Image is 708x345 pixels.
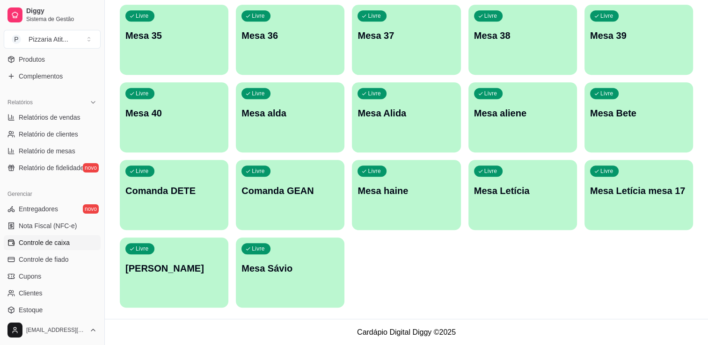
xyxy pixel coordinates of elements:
[4,319,101,341] button: [EMAIL_ADDRESS][DOMAIN_NAME]
[4,286,101,301] a: Clientes
[241,107,339,120] p: Mesa alda
[474,107,571,120] p: Mesa aliene
[358,184,455,197] p: Mesa haine
[19,163,84,172] span: Relatório de fidelidade
[125,262,223,275] p: [PERSON_NAME]
[236,5,344,75] button: LivreMesa 36
[4,52,101,67] a: Produtos
[236,82,344,152] button: LivreMesa alda
[29,35,68,44] div: Pizzaria Atit ...
[4,30,101,49] button: Select a team
[4,127,101,142] a: Relatório de clientes
[368,12,381,20] p: Livre
[252,90,265,97] p: Livre
[19,72,63,81] span: Complementos
[19,272,41,281] span: Cupons
[4,302,101,317] a: Estoque
[120,237,228,308] button: Livre[PERSON_NAME]
[120,5,228,75] button: LivreMesa 35
[474,29,571,42] p: Mesa 38
[252,245,265,252] p: Livre
[358,107,455,120] p: Mesa Alida
[484,12,497,20] p: Livre
[4,187,101,201] div: Gerenciar
[19,55,45,64] span: Produtos
[368,167,381,175] p: Livre
[26,7,97,15] span: Diggy
[352,5,460,75] button: LivreMesa 37
[19,204,58,214] span: Entregadores
[584,5,693,75] button: LivreMesa 39
[484,90,497,97] p: Livre
[484,167,497,175] p: Livre
[252,167,265,175] p: Livre
[4,69,101,84] a: Complementos
[4,218,101,233] a: Nota Fiscal (NFC-e)
[252,12,265,20] p: Livre
[468,160,577,230] button: LivreMesa Letícia
[19,288,43,298] span: Clientes
[241,184,339,197] p: Comanda GEAN
[358,29,455,42] p: Mesa 37
[590,29,687,42] p: Mesa 39
[4,4,101,26] a: DiggySistema de Gestão
[19,305,43,315] span: Estoque
[4,235,101,250] a: Controle de caixa
[19,238,70,247] span: Controle de caixa
[4,269,101,284] a: Cupons
[125,29,223,42] p: Mesa 35
[136,245,149,252] p: Livre
[4,252,101,267] a: Controle de fiado
[241,262,339,275] p: Mesa Sávio
[19,221,77,230] span: Nota Fiscal (NFC-e)
[12,35,21,44] span: P
[468,82,577,152] button: LivreMesa aliene
[236,160,344,230] button: LivreComanda GEAN
[136,167,149,175] p: Livre
[600,12,613,20] p: Livre
[584,82,693,152] button: LivreMesa Bete
[26,326,86,334] span: [EMAIL_ADDRESS][DOMAIN_NAME]
[352,82,460,152] button: LivreMesa Alida
[19,146,75,156] span: Relatório de mesas
[590,107,687,120] p: Mesa Bete
[584,160,693,230] button: LivreMesa Letícia mesa 17
[352,160,460,230] button: LivreMesa haine
[120,82,228,152] button: LivreMesa 40
[4,160,101,175] a: Relatório de fidelidadenovo
[136,12,149,20] p: Livre
[474,184,571,197] p: Mesa Letícia
[4,144,101,158] a: Relatório de mesas
[236,237,344,308] button: LivreMesa Sávio
[4,201,101,216] a: Entregadoresnovo
[600,167,613,175] p: Livre
[241,29,339,42] p: Mesa 36
[125,107,223,120] p: Mesa 40
[136,90,149,97] p: Livre
[600,90,613,97] p: Livre
[4,110,101,125] a: Relatórios de vendas
[26,15,97,23] span: Sistema de Gestão
[368,90,381,97] p: Livre
[19,255,69,264] span: Controle de fiado
[468,5,577,75] button: LivreMesa 38
[590,184,687,197] p: Mesa Letícia mesa 17
[19,129,78,139] span: Relatório de clientes
[125,184,223,197] p: Comanda DETE
[19,113,80,122] span: Relatórios de vendas
[120,160,228,230] button: LivreComanda DETE
[7,99,33,106] span: Relatórios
